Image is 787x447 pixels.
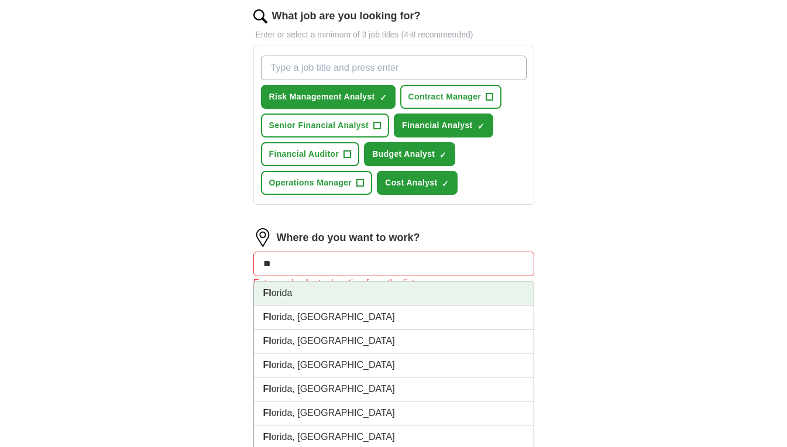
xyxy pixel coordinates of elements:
button: Operations Manager [261,171,373,195]
button: Risk Management Analyst✓ [261,85,396,109]
img: search.png [253,9,267,23]
span: ✓ [439,150,446,160]
button: Financial Analyst✓ [394,114,493,137]
button: Financial Auditor [261,142,360,166]
span: Financial Auditor [269,148,339,160]
button: Cost Analyst✓ [377,171,458,195]
span: Budget Analyst [372,148,435,160]
li: orida, [GEOGRAPHIC_DATA] [254,401,534,425]
strong: Fl [263,336,272,346]
strong: Fl [263,432,272,442]
span: ✓ [477,122,484,131]
span: ✓ [380,93,387,102]
button: Senior Financial Analyst [261,114,389,137]
li: orida, [GEOGRAPHIC_DATA] [254,377,534,401]
input: Type a job title and press enter [261,56,527,80]
span: Cost Analyst [385,177,437,189]
strong: Fl [263,312,272,322]
button: Budget Analyst✓ [364,142,455,166]
button: Contract Manager [400,85,502,109]
span: Risk Management Analyst [269,91,375,103]
label: Where do you want to work? [277,230,420,246]
span: Contract Manager [408,91,482,103]
span: Operations Manager [269,177,352,189]
img: location.png [253,228,272,247]
span: Financial Analyst [402,119,473,132]
p: Enter or select a minimum of 3 job titles (4-8 recommended) [253,29,534,41]
strong: Fl [263,408,272,418]
span: ✓ [442,179,449,188]
div: Enter and select a location from the list [253,276,534,290]
strong: Fl [263,288,272,298]
li: orida [254,281,534,305]
li: orida, [GEOGRAPHIC_DATA] [254,353,534,377]
li: orida, [GEOGRAPHIC_DATA] [254,329,534,353]
strong: Fl [263,360,272,370]
span: Senior Financial Analyst [269,119,369,132]
strong: Fl [263,384,272,394]
li: orida, [GEOGRAPHIC_DATA] [254,305,534,329]
label: What job are you looking for? [272,8,421,24]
